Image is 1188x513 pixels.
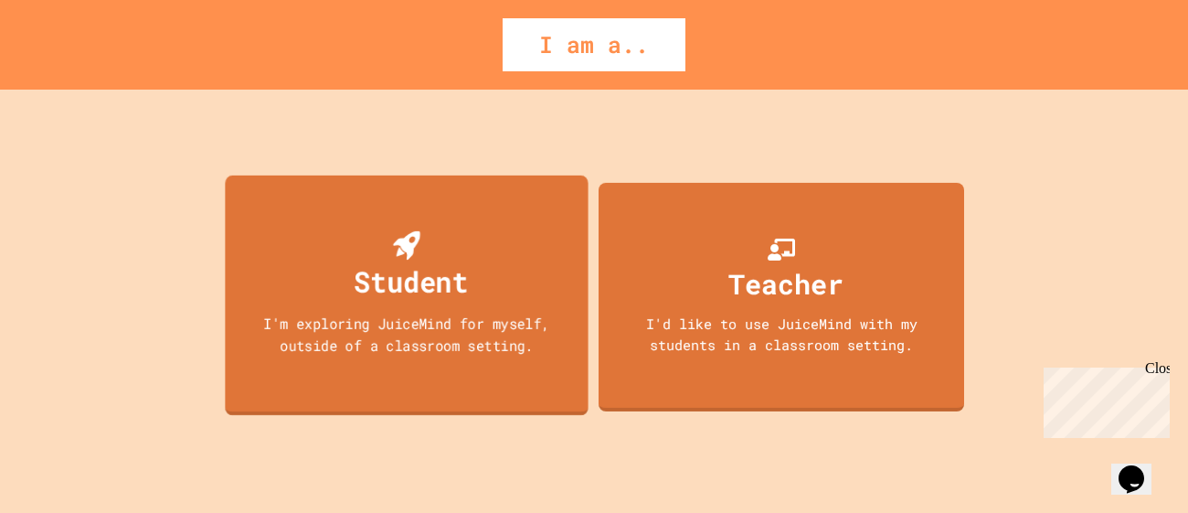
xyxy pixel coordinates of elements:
div: Student [354,260,468,303]
div: I'm exploring JuiceMind for myself, outside of a classroom setting. [243,313,570,356]
div: I'd like to use JuiceMind with my students in a classroom setting. [617,313,946,354]
div: Chat with us now!Close [7,7,126,116]
div: I am a.. [503,18,685,71]
div: Teacher [728,262,843,304]
iframe: chat widget [1111,440,1170,495]
iframe: chat widget [1036,360,1170,438]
